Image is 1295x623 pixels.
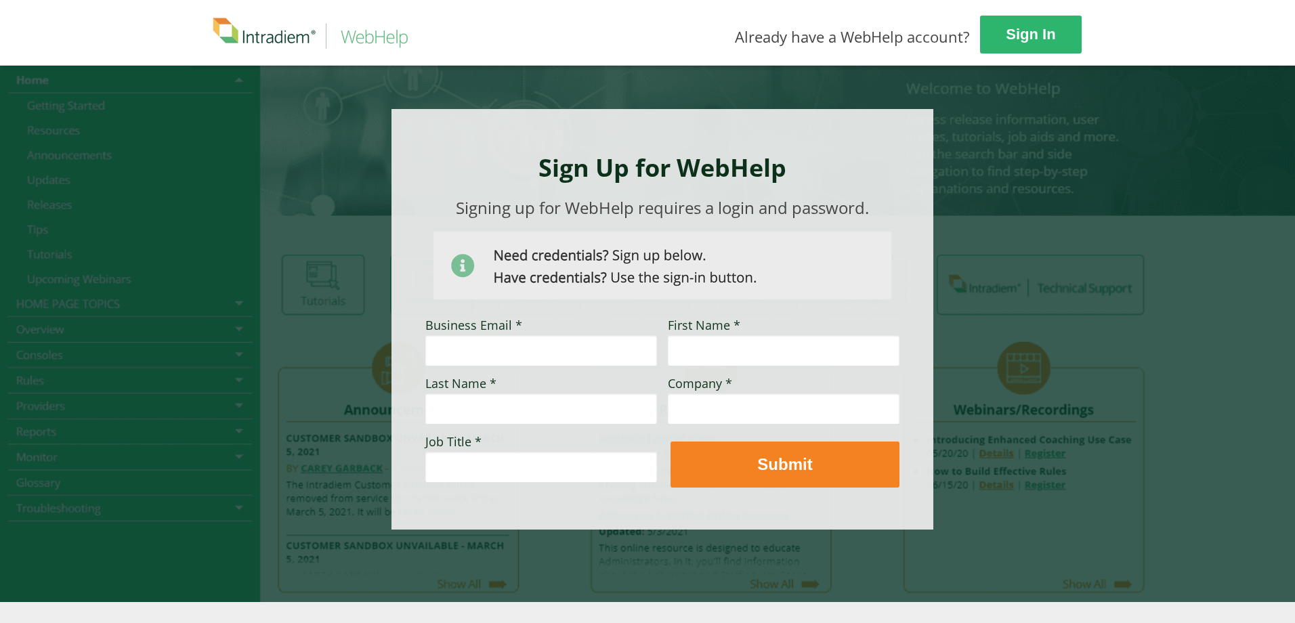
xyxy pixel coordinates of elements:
span: Company * [668,375,732,391]
strong: Submit [757,455,812,473]
a: Sign In [980,16,1082,53]
img: Need Credentials? Sign up below. Have Credentials? Use the sign-in button. [433,232,891,299]
strong: Sign In [1006,26,1055,43]
span: Already have a WebHelp account? [735,26,970,47]
span: First Name * [668,317,740,333]
span: Business Email * [425,317,522,333]
span: Last Name * [425,375,496,391]
button: Submit [671,442,899,488]
span: Job Title * [425,433,482,450]
span: Signing up for WebHelp requires a login and password. [456,196,869,219]
strong: Sign Up for WebHelp [538,151,786,184]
